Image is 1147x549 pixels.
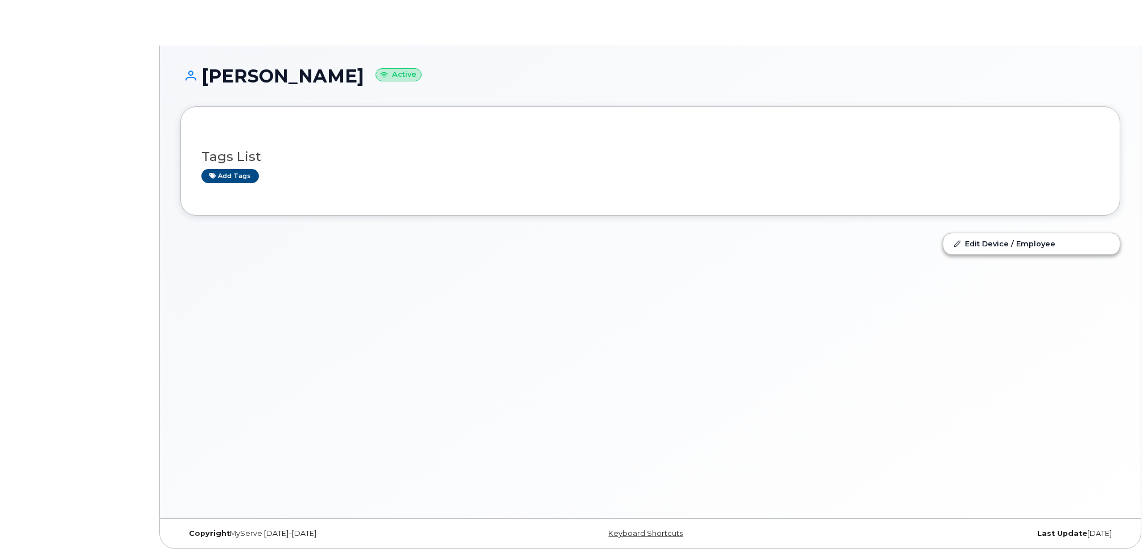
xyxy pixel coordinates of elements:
[608,529,683,538] a: Keyboard Shortcuts
[943,233,1120,254] a: Edit Device / Employee
[180,66,1120,86] h1: [PERSON_NAME]
[1037,529,1087,538] strong: Last Update
[201,169,259,183] a: Add tags
[180,529,494,538] div: MyServe [DATE]–[DATE]
[807,529,1120,538] div: [DATE]
[376,68,422,81] small: Active
[189,529,230,538] strong: Copyright
[201,150,1099,164] h3: Tags List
